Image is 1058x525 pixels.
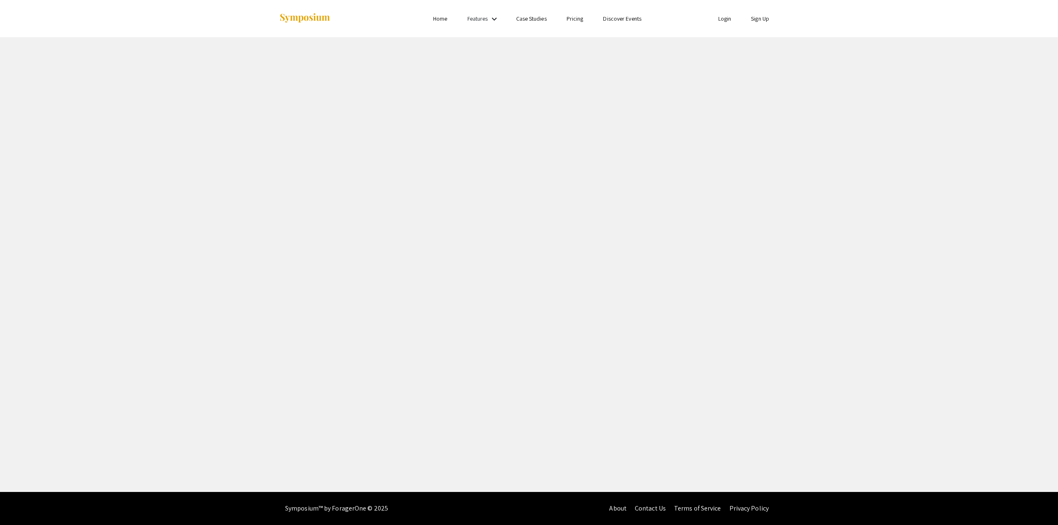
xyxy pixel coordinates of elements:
a: Login [718,15,732,22]
a: Sign Up [751,15,769,22]
a: Home [433,15,447,22]
a: Pricing [567,15,584,22]
a: Discover Events [603,15,641,22]
a: Features [467,15,488,22]
a: Contact Us [635,504,666,513]
a: Case Studies [516,15,547,22]
img: Symposium by ForagerOne [279,13,331,24]
a: Privacy Policy [729,504,769,513]
mat-icon: Expand Features list [489,14,499,24]
a: Terms of Service [674,504,721,513]
div: Symposium™ by ForagerOne © 2025 [285,492,388,525]
a: About [609,504,627,513]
